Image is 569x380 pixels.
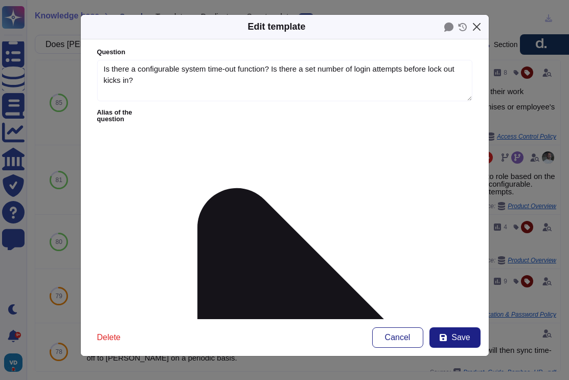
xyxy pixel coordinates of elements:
[89,327,129,348] button: Delete
[385,333,411,342] span: Cancel
[247,20,305,34] div: Edit template
[451,333,470,342] span: Save
[429,327,481,348] button: Save
[469,19,485,35] button: Close
[97,333,121,342] span: Delete
[97,49,472,56] label: Question
[97,60,472,102] textarea: Is there a configurable system time-out function? Is there a set number of login attempts before ...
[372,327,423,348] button: Cancel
